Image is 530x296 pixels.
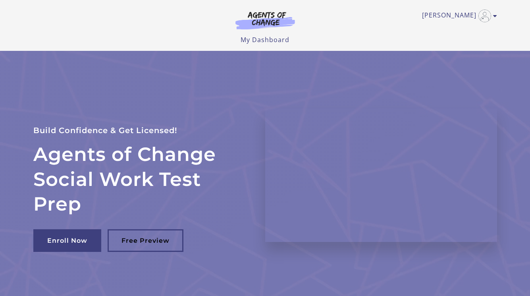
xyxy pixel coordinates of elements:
img: Agents of Change Logo [227,11,303,29]
a: Free Preview [108,229,183,252]
a: Toggle menu [422,10,493,22]
a: Enroll Now [33,229,101,252]
h2: Agents of Change Social Work Test Prep [33,142,246,216]
a: My Dashboard [241,35,289,44]
p: Build Confidence & Get Licensed! [33,124,246,137]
